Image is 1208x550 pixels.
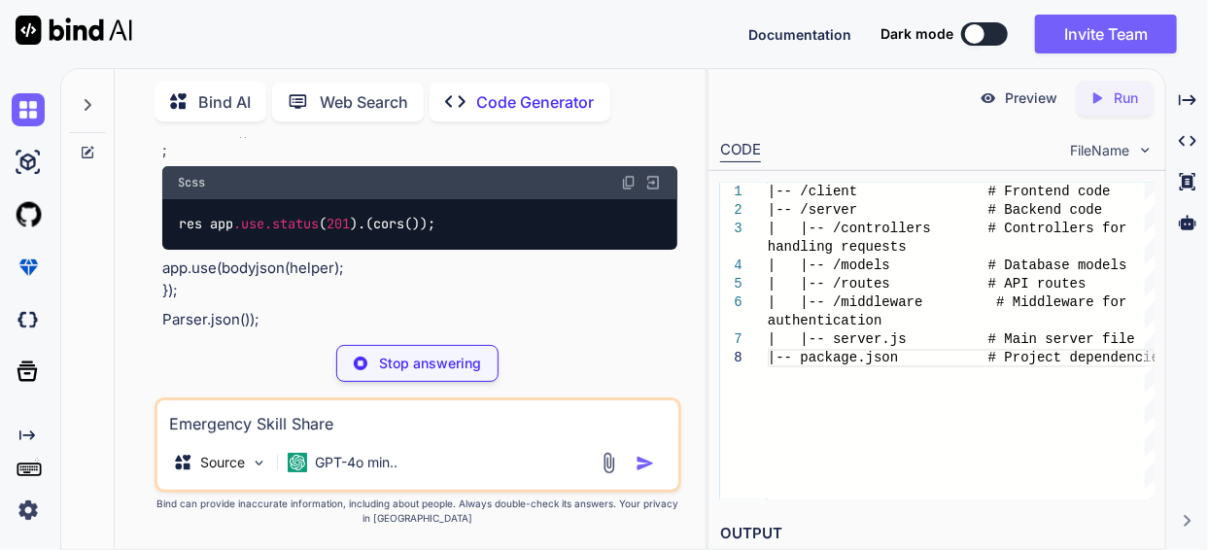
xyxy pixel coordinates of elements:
img: darkCloudIdeIcon [12,303,45,336]
span: Dark mode [880,24,953,44]
span: | |-- /models # Database models [768,258,1127,273]
p: Parser.json()); [162,309,677,331]
p: Code Generator [477,90,595,114]
span: FileName [1070,141,1129,160]
div: CODE [720,139,761,162]
img: settings [12,494,45,527]
img: preview [980,89,997,107]
p: Preview [1005,88,1057,108]
span: 201 [327,216,350,233]
div: 5 [720,275,742,293]
img: attachment [598,452,620,474]
img: GPT-4o mini [288,453,307,472]
p: Bind AI [198,90,251,114]
code: res app ( ).(cors()); [178,214,437,234]
span: | |-- /controllers # Controllers for [768,221,1127,236]
p: Bind can provide inaccurate information, including about people. Always double-check its answers.... [155,497,681,526]
div: 8 [720,349,742,367]
span: |-- /server # Backend code [768,202,1102,218]
img: icon [636,454,655,473]
img: copy [621,175,637,190]
div: 2 [720,201,742,220]
span: | |-- /middleware # Middleware for [768,294,1127,310]
span: |-- /client # Frontend code [768,184,1111,199]
span: | |-- /routes # API routes [768,276,1087,292]
p: app.use(bodyjson(helper); }); [162,258,677,301]
span: handling requests [768,239,907,255]
button: Invite Team [1035,15,1177,53]
span: | |-- server.js # Main server file [768,331,1135,347]
div: 7 [720,330,742,349]
span: .status [264,216,319,233]
img: chevron down [1137,142,1154,158]
button: Documentation [748,24,851,45]
p: Run [1114,88,1138,108]
img: premium [12,251,45,284]
img: ai-studio [12,146,45,179]
span: Scss [178,175,205,190]
img: Pick Models [251,455,267,471]
p: Stop answering [379,354,481,373]
span: .use [233,216,264,233]
span: Documentation [748,26,851,43]
div: 1 [720,183,742,201]
div: 3 [720,220,742,238]
p: GPT-4o min.. [315,453,397,472]
div: 4 [720,257,742,275]
img: chat [12,93,45,126]
p: Web Search [320,90,408,114]
img: githubLight [12,198,45,231]
div: 6 [720,293,742,312]
img: Open in Browser [644,174,662,191]
p: Source [200,453,245,472]
img: Bind AI [16,16,132,45]
span: authentication [768,313,882,328]
span: |-- package.json # Project dependencies [768,350,1168,365]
